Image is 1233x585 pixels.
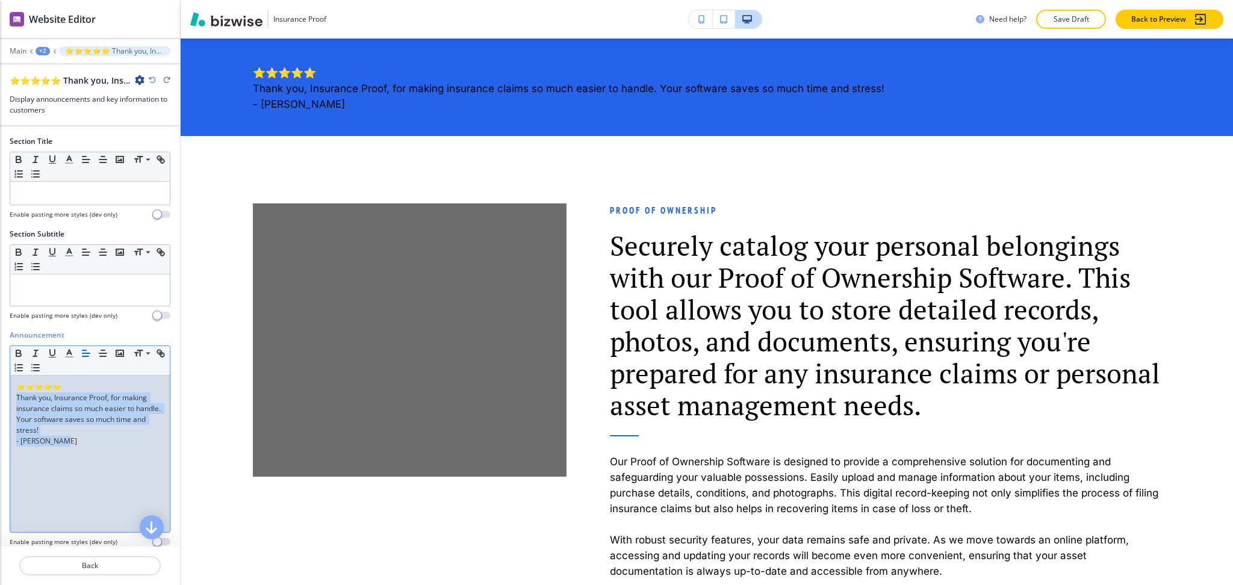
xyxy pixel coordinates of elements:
p: ⭐⭐⭐⭐⭐ Thank you, Insurance Proof, for making insurance claims so much easier to handle. Your soft... [65,47,164,55]
h2: Section Title [10,136,52,147]
p: With robust security features, your data remains safe and private. As we move towards an online p... [610,532,1161,579]
button: Back [19,556,161,575]
h2: Announcement [10,330,64,341]
h4: Enable pasting more styles (dev only) [10,311,117,320]
p: Back to Preview [1131,14,1186,25]
h4: Enable pasting more styles (dev only) [10,537,117,546]
p: Back [20,560,160,571]
h3: Insurance Proof [273,14,326,25]
p: Our Proof of Ownership Software is designed to provide a comprehensive solution for documenting a... [610,454,1161,516]
h3: Securely catalog your personal belongings with our Proof of Ownership Software. This tool allows ... [610,230,1161,421]
button: Insurance Proof [190,10,326,28]
p: Proof of Ownership [610,203,1161,218]
h2: Section Subtitle [10,229,64,240]
h2: Website Editor [29,12,96,26]
button: Main [10,47,26,55]
h2: ⭐⭐⭐⭐⭐ Thank you, Insurance Proof, for making insurance claims so much easier to handle. Your soft... [10,74,130,87]
img: placeholder_rectangle.jpg [253,203,567,477]
img: Bizwise Logo [190,12,262,26]
p: Thank you, Insurance Proof, for making insurance claims so much easier to handle. Your software s... [16,392,164,436]
button: Save Draft [1036,10,1106,29]
p: - [PERSON_NAME] [16,436,164,447]
h3: Need help? [989,14,1026,25]
button: +2 [36,47,50,55]
button: ⭐⭐⭐⭐⭐ Thank you, Insurance Proof, for making insurance claims so much easier to handle. Your soft... [59,46,170,56]
img: editor icon [10,12,24,26]
h4: Enable pasting more styles (dev only) [10,210,117,219]
h3: Display announcements and key information to customers [10,94,170,116]
button: Back to Preview [1116,10,1223,29]
p: Save Draft [1052,14,1090,25]
p: ⭐⭐⭐⭐⭐ [16,382,164,392]
h6: ⭐⭐⭐⭐⭐ Thank you, Insurance Proof, for making insurance claims so much easier to handle. Your soft... [253,65,1161,112]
